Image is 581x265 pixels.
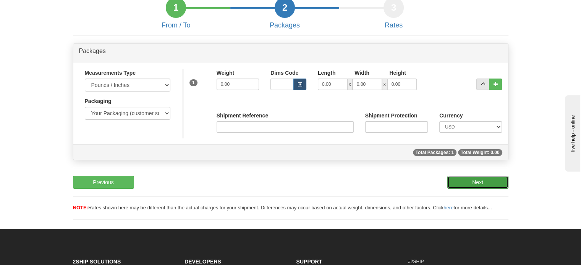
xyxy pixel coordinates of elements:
span: Total Packages: 1 [413,149,457,156]
a: 1 From / To [121,4,230,29]
strong: 2Ship Solutions [73,259,121,265]
h4: Packages [230,22,339,29]
span: x [382,79,387,90]
a: 2 Packages [230,4,339,29]
label: Length [318,69,336,77]
a: 3 Rates [339,4,448,29]
label: Measurements Type [85,69,136,77]
div: Rates shown here may be different than the actual charges for your shipment. Differences may occu... [67,204,514,212]
label: Shipment Protection [365,112,418,119]
iframe: chat widget [563,93,580,171]
h6: #2SHIP [408,259,508,264]
label: Weight [217,69,234,77]
a: here [443,205,453,210]
span: Total Weight: 0.00 [458,149,502,156]
h4: From / To [121,22,230,29]
span: NOTE: [73,205,88,210]
strong: Developers [184,259,221,265]
label: Height [389,69,406,77]
strong: Support [296,259,322,265]
button: Next [447,176,508,189]
span: 1 [189,79,197,86]
label: Shipment Reference [217,112,268,119]
h4: Rates [339,22,448,29]
h3: Packages [79,48,502,59]
div: ... [476,79,502,90]
button: Previous [73,176,134,189]
label: Dims Code [270,69,298,77]
label: Currency [439,112,463,119]
div: live help - online [6,6,71,12]
label: Packaging [85,97,112,105]
label: Width [354,69,369,77]
span: x [347,79,353,90]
